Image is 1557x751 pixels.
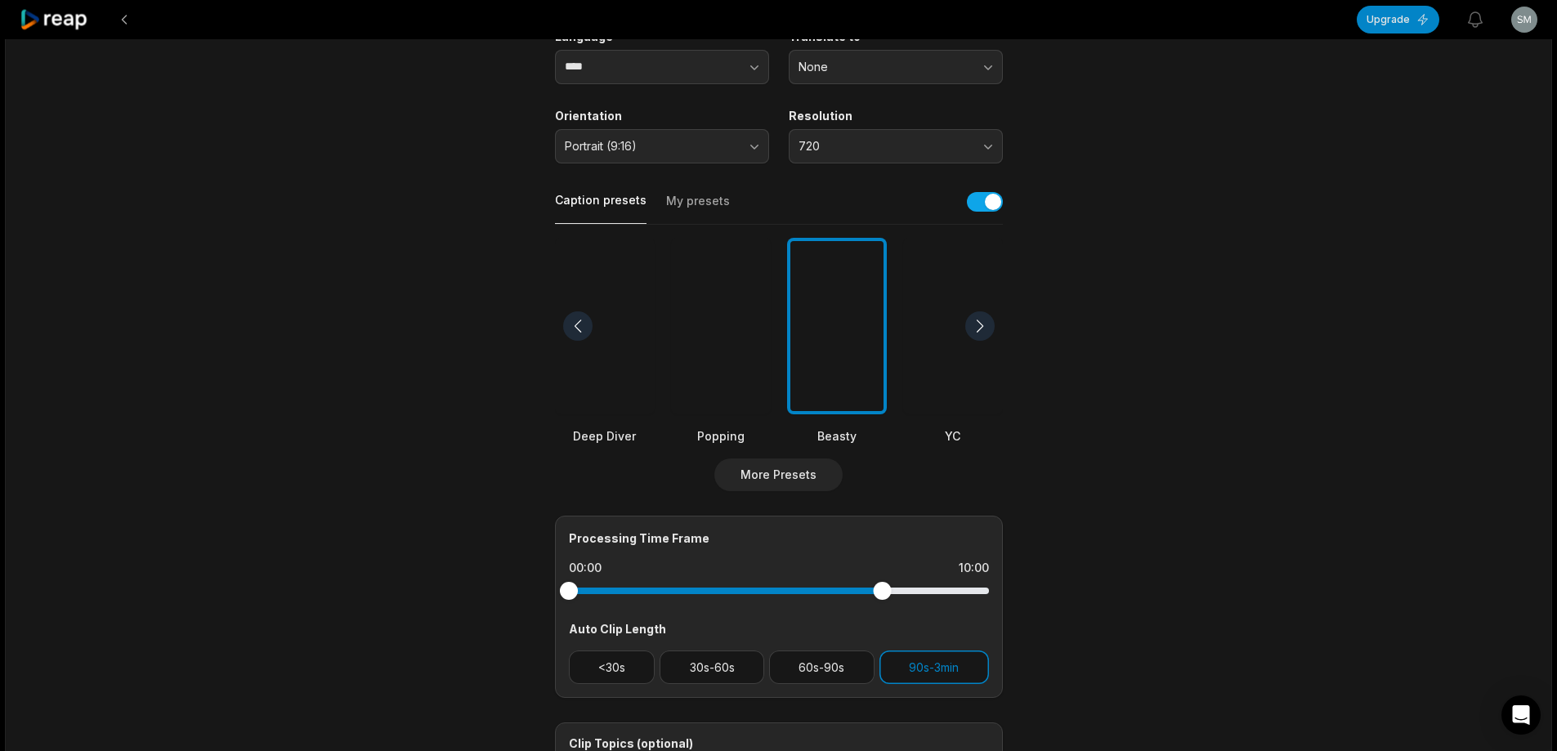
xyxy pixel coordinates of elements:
[799,60,970,74] span: None
[671,427,771,445] div: Popping
[569,736,989,751] div: Clip Topics (optional)
[569,560,602,576] div: 00:00
[555,192,647,224] button: Caption presets
[789,109,1003,123] label: Resolution
[769,650,875,684] button: 60s-90s
[714,458,843,491] button: More Presets
[789,129,1003,163] button: 720
[555,129,769,163] button: Portrait (9:16)
[660,650,764,684] button: 30s-60s
[565,139,736,154] span: Portrait (9:16)
[789,50,1003,84] button: None
[569,530,989,547] div: Processing Time Frame
[799,139,970,154] span: 720
[666,193,730,224] button: My presets
[555,427,655,445] div: Deep Diver
[879,650,989,684] button: 90s-3min
[1357,6,1439,34] button: Upgrade
[555,109,769,123] label: Orientation
[959,560,989,576] div: 10:00
[903,427,1003,445] div: YC
[569,650,655,684] button: <30s
[1501,695,1541,735] div: Open Intercom Messenger
[787,427,887,445] div: Beasty
[569,620,989,637] div: Auto Clip Length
